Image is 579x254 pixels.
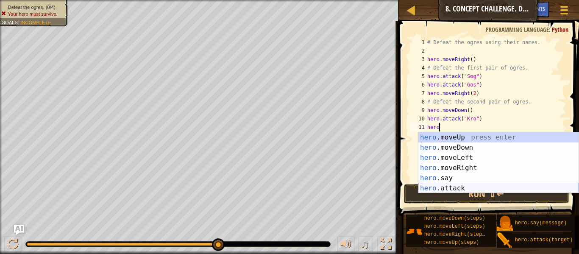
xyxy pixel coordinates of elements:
[410,47,427,55] div: 2
[504,2,527,17] button: Ask AI
[377,237,394,254] button: Toggle fullscreen
[410,89,427,98] div: 7
[486,25,549,33] span: Programming language
[497,232,513,248] img: portrait.png
[424,232,488,237] span: hero.moveRight(steps)
[410,106,427,114] div: 9
[8,4,56,10] span: Defeat the ogres. (0/4)
[410,64,427,72] div: 4
[359,237,373,254] button: ♫
[410,123,427,131] div: 11
[337,237,354,254] button: Adjust volume
[554,2,575,22] button: Show game menu
[515,220,567,226] span: hero.say(message)
[20,20,51,25] span: Incomplete
[18,20,20,25] span: :
[410,114,427,123] div: 10
[14,225,24,235] button: Ask AI
[497,215,513,232] img: portrait.png
[360,238,369,251] span: ♫
[508,5,523,13] span: Ask AI
[4,237,21,254] button: Ctrl + P: Pause
[404,184,569,204] button: Run ⇧↵
[531,5,545,13] span: Hints
[424,215,485,221] span: hero.moveDown(steps)
[406,223,422,240] img: portrait.png
[1,11,63,17] li: Your hero must survive.
[552,25,568,33] span: Python
[410,72,427,81] div: 5
[424,240,479,246] span: hero.moveUp(steps)
[549,25,552,33] span: :
[410,131,427,140] div: 12
[410,81,427,89] div: 6
[410,38,427,47] div: 1
[1,20,18,25] span: Goals
[410,98,427,106] div: 8
[515,237,573,243] span: hero.attack(target)
[8,11,58,17] span: Your hero must survive.
[1,4,63,11] li: Defeat the ogres.
[410,55,427,64] div: 3
[424,223,485,229] span: hero.moveLeft(steps)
